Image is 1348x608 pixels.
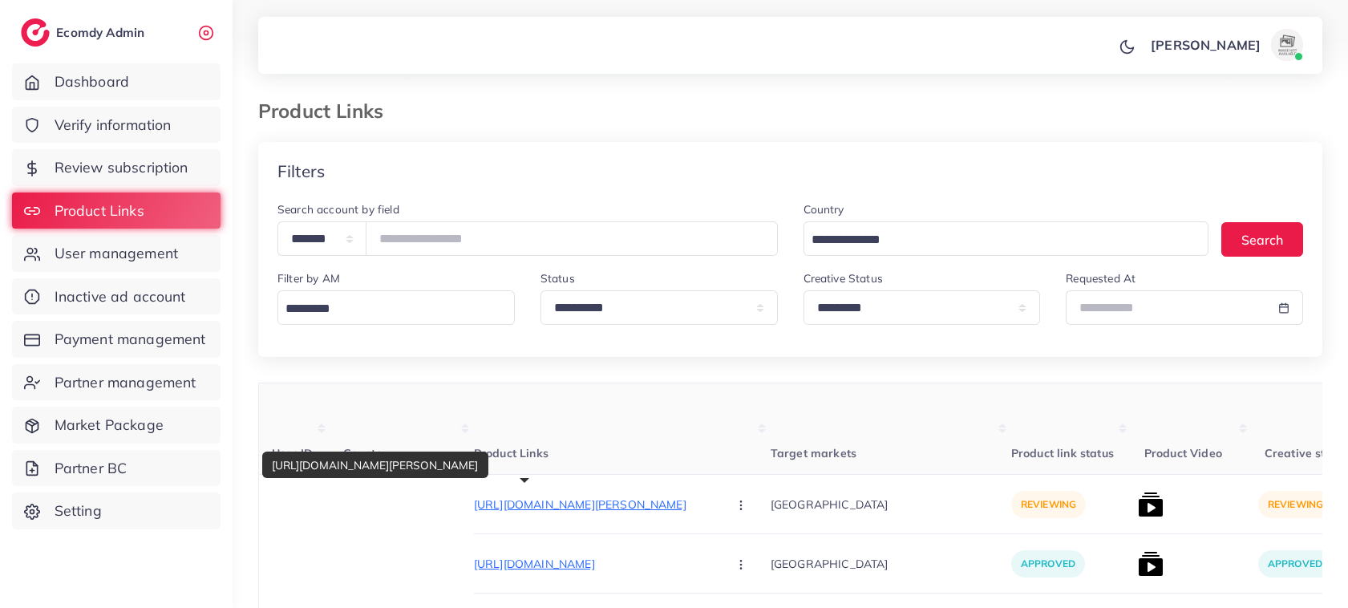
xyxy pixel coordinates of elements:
[1142,29,1310,61] a: [PERSON_NAME]avatar
[12,149,221,186] a: Review subscription
[277,201,399,217] label: Search account by field
[1271,29,1303,61] img: avatar
[540,270,575,286] label: Status
[55,157,188,178] span: Review subscription
[1066,270,1135,286] label: Requested At
[1138,492,1164,517] img: list product video
[1258,550,1332,578] p: approved
[262,452,488,478] div: [URL][DOMAIN_NAME][PERSON_NAME]
[12,364,221,401] a: Partner management
[12,450,221,487] a: Partner BC
[21,18,50,47] img: logo
[280,297,505,322] input: Search for option
[55,501,102,521] span: Setting
[1221,222,1303,257] button: Search
[771,545,1011,582] p: [GEOGRAPHIC_DATA]
[21,18,148,47] a: logoEcomdy Admin
[806,228,1188,253] input: Search for option
[12,321,221,358] a: Payment management
[55,286,186,307] span: Inactive ad account
[804,270,883,286] label: Creative Status
[55,415,164,436] span: Market Package
[277,161,325,181] h4: Filters
[1011,446,1114,460] span: Product link status
[277,290,515,325] div: Search for option
[804,201,844,217] label: Country
[1011,550,1085,578] p: approved
[474,495,714,514] p: [URL][DOMAIN_NAME][PERSON_NAME]
[55,458,128,479] span: Partner BC
[771,446,856,460] span: Target markets
[56,25,148,40] h2: Ecomdy Admin
[55,372,196,393] span: Partner management
[12,63,221,100] a: Dashboard
[1011,491,1086,518] p: reviewing
[55,71,129,92] span: Dashboard
[804,221,1209,256] div: Search for option
[1144,446,1222,460] span: Product Video
[277,270,340,286] label: Filter by AM
[55,201,144,221] span: Product Links
[55,329,206,350] span: Payment management
[1138,551,1164,577] img: list product video
[12,492,221,529] a: Setting
[12,107,221,144] a: Verify information
[12,193,221,229] a: Product Links
[474,446,549,460] span: Product Links
[12,235,221,272] a: User management
[55,115,172,136] span: Verify information
[55,243,178,264] span: User management
[771,486,1011,522] p: [GEOGRAPHIC_DATA]
[258,99,396,123] h3: Product Links
[1258,491,1333,518] p: reviewing
[12,278,221,315] a: Inactive ad account
[12,407,221,444] a: Market Package
[1151,35,1261,55] p: [PERSON_NAME]
[474,554,714,574] p: [URL][DOMAIN_NAME]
